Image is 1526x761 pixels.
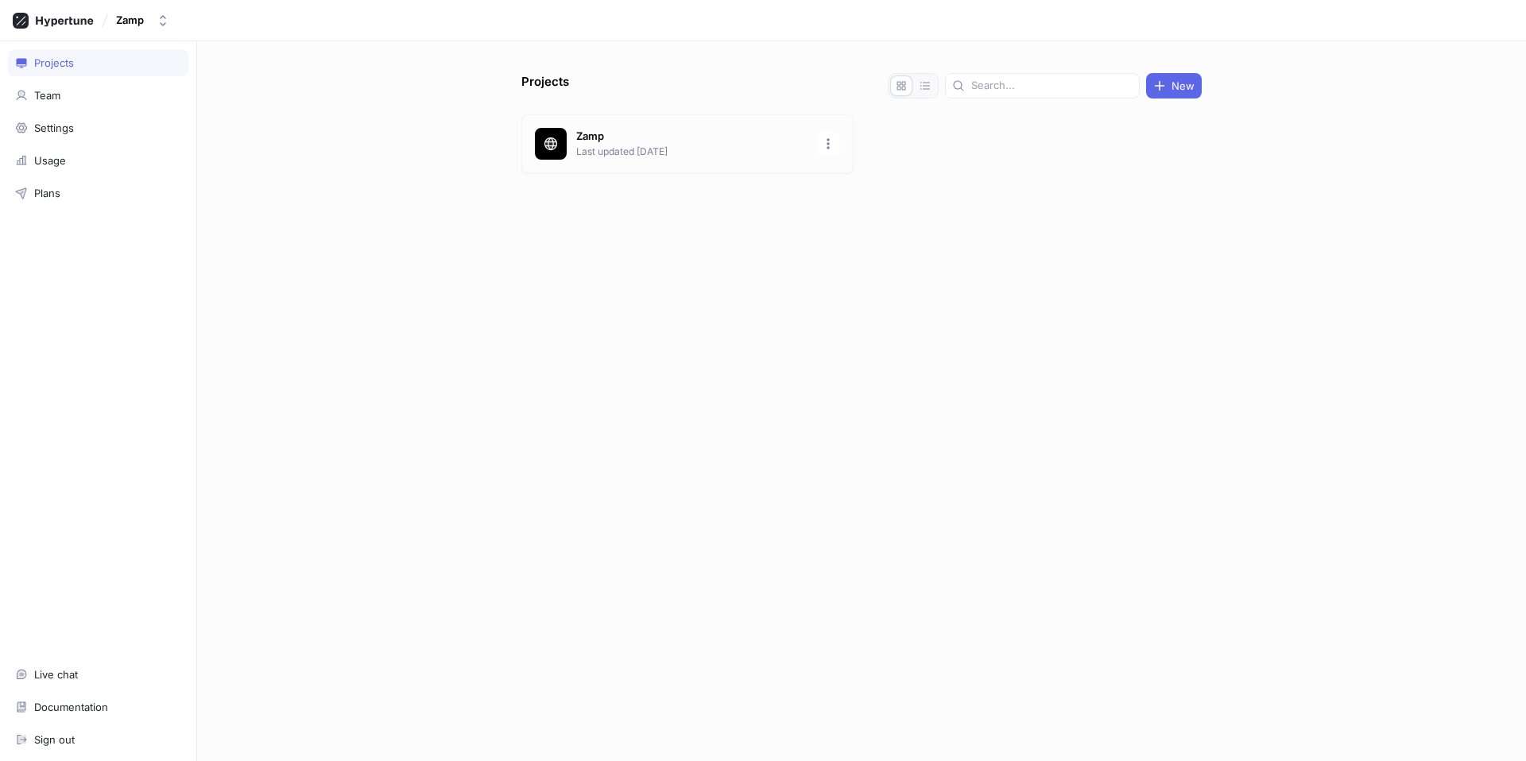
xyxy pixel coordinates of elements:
[8,49,188,76] a: Projects
[576,145,807,159] p: Last updated [DATE]
[34,733,75,746] div: Sign out
[34,89,60,102] div: Team
[8,180,188,207] a: Plans
[8,147,188,174] a: Usage
[116,14,144,27] div: Zamp
[34,187,60,199] div: Plans
[34,56,74,69] div: Projects
[34,701,108,713] div: Documentation
[971,78,1133,94] input: Search...
[34,122,74,134] div: Settings
[521,73,569,99] p: Projects
[576,129,807,145] p: Zamp
[34,154,66,167] div: Usage
[1172,81,1195,91] span: New
[34,668,78,681] div: Live chat
[8,114,188,141] a: Settings
[110,7,176,33] button: Zamp
[8,82,188,109] a: Team
[1146,73,1202,99] button: New
[8,693,188,720] a: Documentation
